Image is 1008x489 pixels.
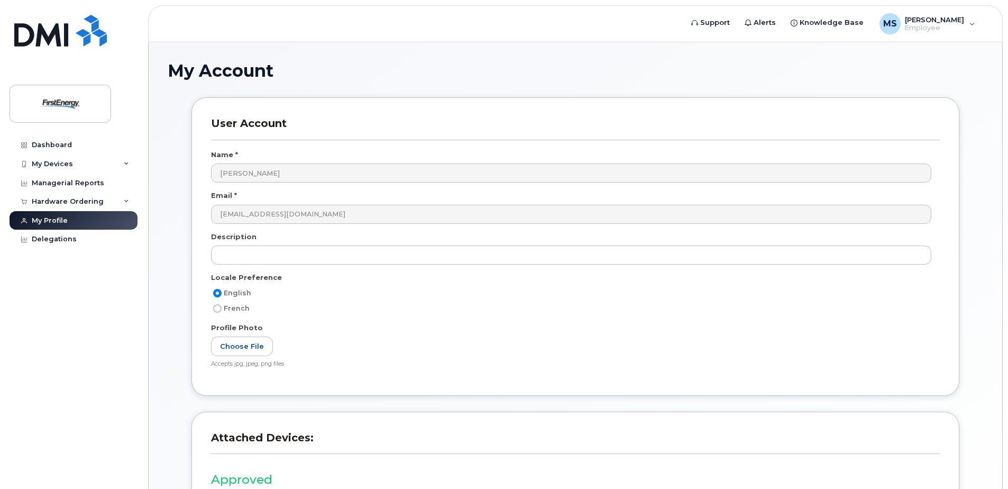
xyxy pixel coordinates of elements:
[213,304,222,313] input: French
[211,360,931,368] div: Accepts jpg, jpeg, png files
[168,61,983,80] h1: My Account
[211,323,263,333] label: Profile Photo
[224,289,251,297] span: English
[211,431,940,454] h3: Attached Devices:
[211,150,238,160] label: Name *
[211,337,273,356] label: Choose File
[211,273,282,283] label: Locale Preference
[211,117,940,140] h3: User Account
[224,304,250,312] span: French
[213,289,222,297] input: English
[211,232,256,242] label: Description
[211,473,940,486] h3: Approved
[211,191,237,201] label: Email *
